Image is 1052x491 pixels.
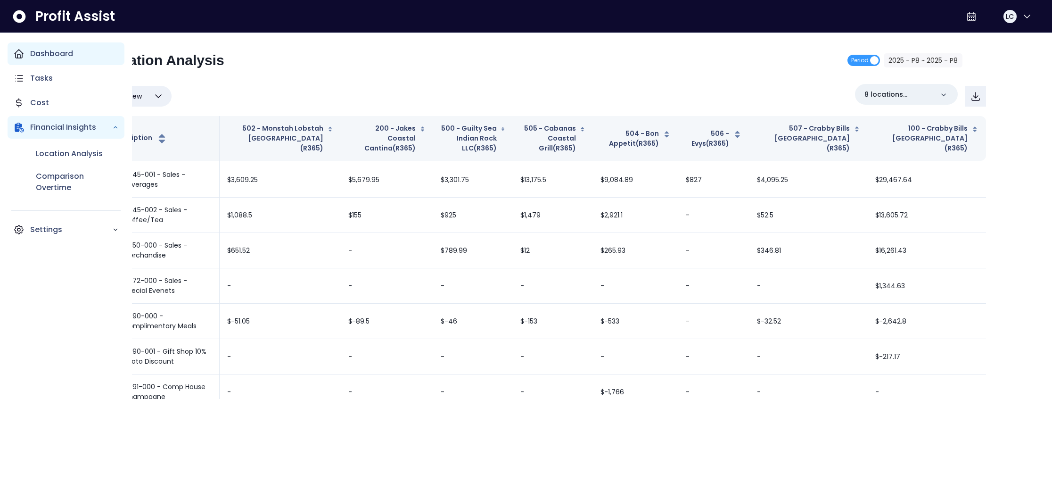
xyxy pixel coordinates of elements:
p: Dashboard [30,48,73,59]
td: $-89.5 [341,304,433,339]
td: $-51.05 [220,304,341,339]
h2: Location Analysis [104,52,224,69]
td: - [513,374,592,410]
td: $4,095.25 [749,162,868,198]
td: $-2,642.8 [868,304,986,339]
button: 507 - Crabby Bills [GEOGRAPHIC_DATA](R365) [757,124,860,153]
p: 4050-000 - Sales - Merchandise [123,241,212,260]
p: Location Analysis [36,148,103,159]
td: $29,467.64 [868,162,986,198]
td: $1,344.63 [868,268,986,304]
p: Settings [30,224,112,235]
td: $-46 [433,304,513,339]
td: - [593,268,679,304]
td: $9,084.89 [593,162,679,198]
td: - [433,268,513,304]
td: $13,175.5 [513,162,592,198]
td: - [868,374,986,410]
button: 200 - Jakes Coastal Cantina(R365) [348,124,426,153]
td: $-533 [593,304,679,339]
p: Comparison Overtime [36,171,119,193]
td: $346.81 [749,233,868,268]
td: $-153 [513,304,592,339]
td: - [513,268,592,304]
td: - [678,339,749,374]
p: Financial Insights [30,122,112,133]
td: $789.99 [433,233,513,268]
td: $1,088.5 [220,198,341,233]
td: $651.52 [220,233,341,268]
p: 4045-002 - Sales - Coffee/Tea [123,205,212,225]
p: 4045-001 - Sales - Beverages [123,170,212,190]
button: 2025 - P8 ~ 2025 - P8 [884,53,962,67]
td: - [593,339,679,374]
span: LC [1006,12,1014,21]
td: - [220,339,341,374]
td: - [678,198,749,233]
td: - [341,233,433,268]
td: $13,605.72 [868,198,986,233]
td: $3,609.25 [220,162,341,198]
td: $2,921.1 [593,198,679,233]
p: 4090-000 - Complimentary Meals [123,311,212,331]
td: - [341,339,433,374]
td: - [433,374,513,410]
td: - [678,268,749,304]
p: 4091-000 - Comp House Champagne [123,382,212,402]
td: $-217.17 [868,339,986,374]
td: - [678,304,749,339]
button: 506 - Evys(R365) [686,129,742,149]
td: $155 [341,198,433,233]
td: - [341,374,433,410]
td: - [678,374,749,410]
button: Description [111,133,168,144]
td: - [749,374,868,410]
td: $-1,766 [593,374,679,410]
td: $265.93 [593,233,679,268]
td: $925 [433,198,513,233]
td: $52.5 [749,198,868,233]
button: 504 - Bon Appetit(R365) [600,129,671,149]
td: - [220,268,341,304]
span: Period [851,55,869,66]
td: - [749,268,868,304]
td: $16,261.43 [868,233,986,268]
p: 4090-001 - Gift Shop 10% Photo Discount [123,347,212,366]
button: 500 - Guilty Sea Indian Rock LLC(R365) [441,124,505,153]
td: $5,679.95 [341,162,433,198]
td: $-32.52 [749,304,868,339]
td: $3,301.75 [433,162,513,198]
button: 505 - Cabanas Coastal Grill(R365) [520,124,585,153]
td: - [220,374,341,410]
td: - [513,339,592,374]
p: Tasks [30,73,53,84]
td: - [433,339,513,374]
td: - [678,233,749,268]
td: $827 [678,162,749,198]
p: 8 locations selected [864,90,933,100]
p: 4072-000 - Sales - Special Evenets [123,276,212,296]
td: - [749,339,868,374]
span: Profit Assist [35,8,115,25]
button: 502 - Monstah Lobstah [GEOGRAPHIC_DATA](R365) [227,124,333,153]
button: 100 - Crabby Bills [GEOGRAPHIC_DATA](R365) [875,124,978,153]
td: $12 [513,233,592,268]
td: - [341,268,433,304]
td: $1,479 [513,198,592,233]
p: Cost [30,97,49,108]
